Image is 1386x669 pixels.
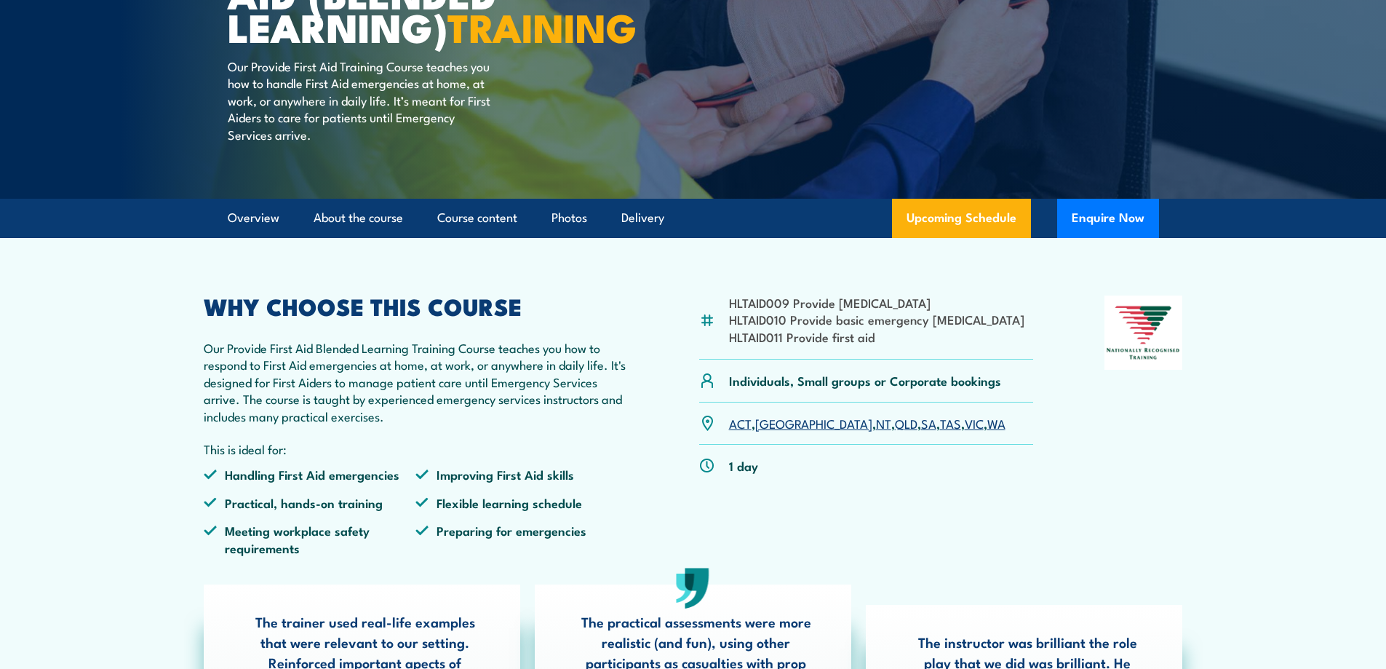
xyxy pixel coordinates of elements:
[551,199,587,237] a: Photos
[729,328,1024,345] li: HLTAID011 Provide first aid
[729,414,752,432] a: ACT
[204,339,629,424] p: Our Provide First Aid Blended Learning Training Course teaches you how to respond to First Aid em...
[729,372,1001,389] p: Individuals, Small groups or Corporate bookings
[729,415,1005,432] p: , , , , , , ,
[204,494,416,511] li: Practical, hands-on training
[415,494,628,511] li: Flexible learning schedule
[204,440,629,457] p: This is ideal for:
[204,466,416,483] li: Handling First Aid emergencies
[415,466,628,483] li: Improving First Aid skills
[965,414,984,432] a: VIC
[314,199,403,237] a: About the course
[921,414,936,432] a: SA
[415,522,628,556] li: Preparing for emergencies
[892,199,1031,238] a: Upcoming Schedule
[204,296,629,316] h2: WHY CHOOSE THIS COURSE
[437,199,517,237] a: Course content
[729,294,1024,311] li: HLTAID009 Provide [MEDICAL_DATA]
[228,199,279,237] a: Overview
[987,414,1005,432] a: WA
[621,199,664,237] a: Delivery
[895,414,917,432] a: QLD
[755,414,872,432] a: [GEOGRAPHIC_DATA]
[1057,199,1159,238] button: Enquire Now
[729,311,1024,328] li: HLTAID010 Provide basic emergency [MEDICAL_DATA]
[729,457,758,474] p: 1 day
[204,522,416,556] li: Meeting workplace safety requirements
[228,58,493,143] p: Our Provide First Aid Training Course teaches you how to handle First Aid emergencies at home, at...
[1104,296,1183,370] img: Nationally Recognised Training logo.
[940,414,961,432] a: TAS
[876,414,891,432] a: NT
